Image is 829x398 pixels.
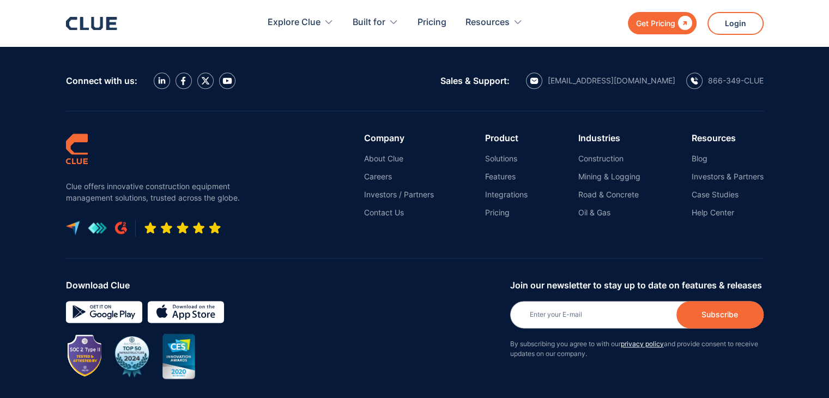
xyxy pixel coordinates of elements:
img: YouTube Icon [222,77,232,84]
img: facebook icon [181,76,186,85]
div:  [675,16,692,30]
a: Pricing [485,208,528,218]
input: Subscribe [676,301,764,328]
a: calling icon866-349-CLUE [686,73,764,89]
a: email icon[EMAIL_ADDRESS][DOMAIN_NAME] [526,73,675,89]
img: X icon twitter [201,76,210,85]
a: Features [485,172,528,182]
a: Blog [692,154,764,164]
a: Mining & Logging [578,172,640,182]
img: clue logo simple [66,133,88,164]
div: Resources [465,5,523,40]
a: Case Studies [692,190,764,200]
div: Explore Clue [268,5,334,40]
img: Image showing SOC 2 TYPE II badge for CLUE [69,336,101,376]
div: Join our newsletter to stay up to date on features & releases [510,280,764,290]
div: Product [485,133,528,143]
img: CES innovation award 2020 image [162,334,195,379]
img: calling icon [691,77,698,85]
div: Download Clue [66,280,502,290]
a: Contact Us [364,208,434,218]
a: Get Pricing [628,12,697,34]
img: G2 review platform icon [115,221,127,234]
a: privacy policy [621,340,664,348]
div: Get Pricing [636,16,675,30]
div: Built for [353,5,398,40]
div: Connect with us: [66,76,137,86]
div: Industries [578,133,640,143]
div: Company [364,133,434,143]
a: Integrations [485,190,528,200]
div: Resources [465,5,510,40]
a: Careers [364,172,434,182]
img: Five-star rating icon [144,221,221,234]
div: Explore Clue [268,5,320,40]
img: LinkedIn icon [158,77,166,84]
div: Resources [692,133,764,143]
img: Google simple icon [66,301,142,323]
a: Construction [578,154,640,164]
img: BuiltWorlds Top 50 Infrastructure 2024 award badge with [110,334,154,378]
form: Newsletter [510,280,764,370]
a: Pricing [417,5,446,40]
div: Built for [353,5,385,40]
a: Investors / Partners [364,190,434,200]
a: Help Center [692,208,764,218]
div: Sales & Support: [440,76,510,86]
img: capterra logo icon [66,221,80,235]
img: download on the App store [148,301,224,323]
a: Investors & Partners [692,172,764,182]
div: [EMAIL_ADDRESS][DOMAIN_NAME] [548,76,675,86]
a: Login [707,12,764,35]
a: About Clue [364,154,434,164]
input: Enter your E-mail [510,301,764,328]
div: 866-349-CLUE [708,76,764,86]
p: Clue offers innovative construction equipment management solutions, trusted across the globe. [66,180,246,203]
img: get app logo [88,222,107,234]
a: Road & Concrete [578,190,640,200]
a: Solutions [485,154,528,164]
p: By subscribing you agree to with our and provide consent to receive updates on our company. [510,339,764,359]
a: Oil & Gas [578,208,640,218]
img: email icon [530,77,538,84]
